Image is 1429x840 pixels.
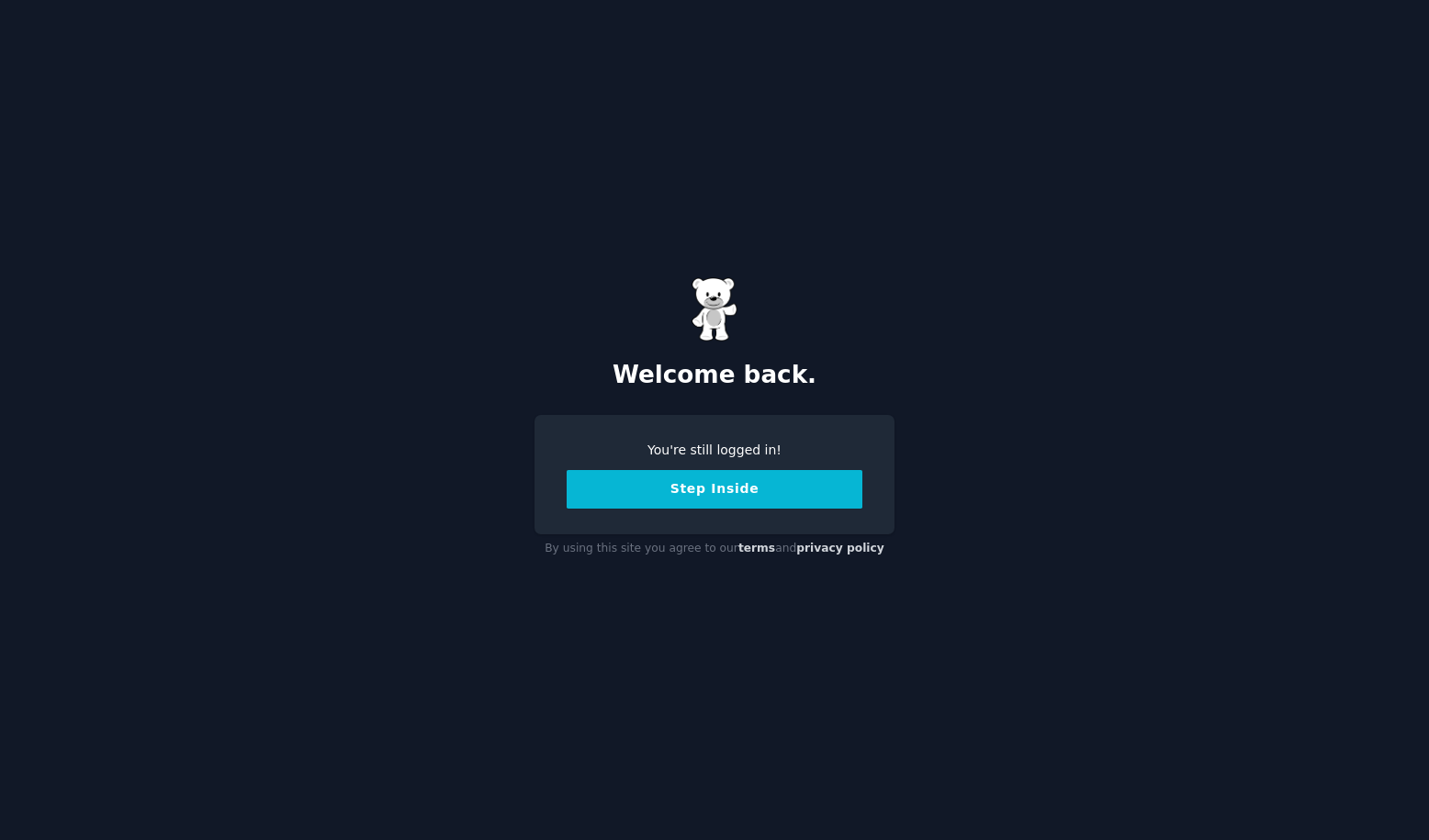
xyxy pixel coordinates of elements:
[692,277,737,342] img: Gummy Bear
[567,441,862,460] div: You're still logged in!
[567,470,862,509] button: Step Inside
[796,542,884,554] a: privacy policy
[567,481,862,496] a: Step Inside
[534,361,895,390] h2: Welcome back.
[534,534,895,564] div: By using this site you agree to our and
[738,542,775,554] a: terms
